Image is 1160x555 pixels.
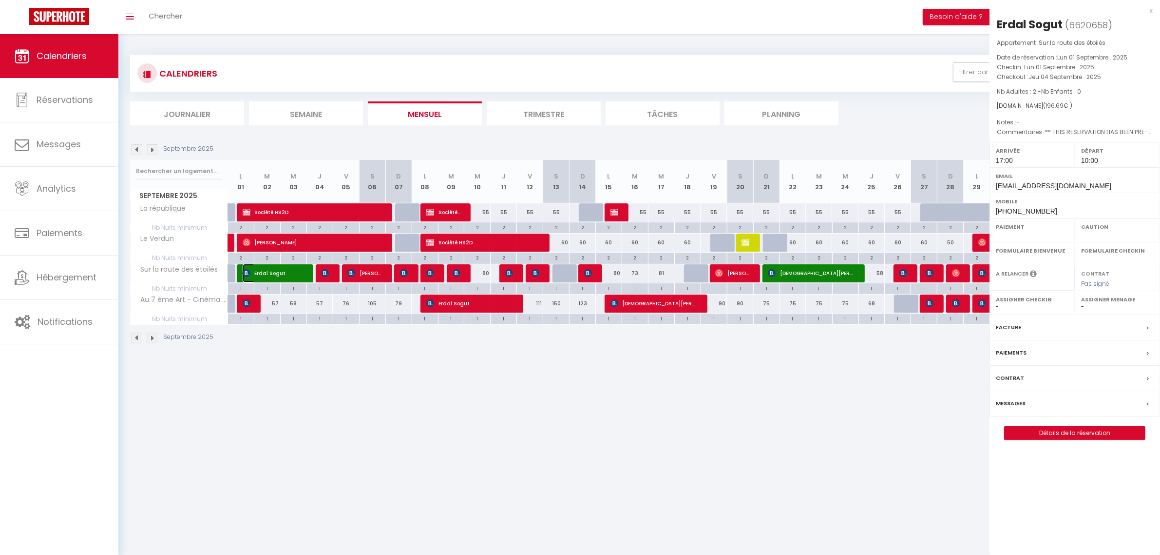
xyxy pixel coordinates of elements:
a: Détails de la réservation [1005,427,1145,439]
p: Notes : [997,118,1153,127]
span: Nb Adultes : 2 - [997,87,1081,96]
div: [DOMAIN_NAME] [997,101,1153,111]
label: Formulaire Bienvenue [996,246,1068,256]
span: 17:00 [996,157,1013,164]
span: 6620658 [1069,19,1108,31]
label: Assigner Menage [1081,295,1154,304]
label: Mobile [996,197,1154,206]
label: Paiement [996,222,1068,232]
p: Commentaires : [997,127,1153,137]
span: 196.69 [1046,101,1064,110]
label: Contrat [996,373,1024,383]
span: Nb Enfants : 0 [1041,87,1081,96]
label: Caution [1081,222,1154,232]
span: [EMAIL_ADDRESS][DOMAIN_NAME] [996,182,1111,190]
span: Lun 01 Septembre . 2025 [1057,53,1127,61]
p: Appartement : [997,38,1153,48]
label: Facture [996,322,1021,333]
label: Messages [996,398,1026,409]
span: Sur la route des étoilés [1039,39,1105,47]
label: A relancer [996,270,1028,278]
div: x [989,5,1153,17]
p: Checkin : [997,62,1153,72]
span: ( € ) [1043,101,1072,110]
label: Arrivée [996,146,1068,156]
p: Checkout : [997,72,1153,82]
label: Formulaire Checkin [1081,246,1154,256]
span: [PHONE_NUMBER] [996,207,1057,215]
label: Départ [1081,146,1154,156]
span: 10:00 [1081,157,1098,164]
div: Erdal Sogut [997,17,1063,32]
label: Assigner Checkin [996,295,1068,304]
label: Paiements [996,348,1027,358]
label: Email [996,171,1154,181]
span: Pas signé [1081,279,1109,288]
span: ( ) [1065,18,1112,32]
span: Jeu 04 Septembre . 2025 [1028,73,1101,81]
i: Sélectionner OUI si vous souhaiter envoyer les séquences de messages post-checkout [1030,270,1037,280]
p: Date de réservation : [997,53,1153,62]
span: - [1016,118,1020,126]
label: Contrat [1081,270,1109,276]
button: Détails de la réservation [1004,426,1145,440]
span: Lun 01 Septembre . 2025 [1024,63,1094,71]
